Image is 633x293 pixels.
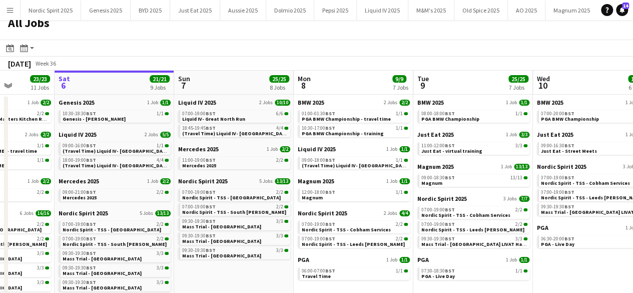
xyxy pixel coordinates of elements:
[131,1,170,20] button: BYD 2025
[408,1,454,20] button: M&M's 2025
[314,1,357,20] button: Pepsi 2025
[33,60,58,67] span: Week 36
[545,1,598,20] button: Magnum 2025
[170,1,220,20] button: Just Eat 2025
[622,3,629,9] span: 14
[220,1,266,20] button: Aussie 2025
[508,1,545,20] button: AO 2025
[616,4,628,16] a: 14
[8,59,31,69] div: [DATE]
[266,1,314,20] button: Dolmio 2025
[357,1,408,20] button: Liquid IV 2025
[21,1,81,20] button: Nordic Spirit 2025
[454,1,508,20] button: Old Spice 2025
[81,1,131,20] button: Genesis 2025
